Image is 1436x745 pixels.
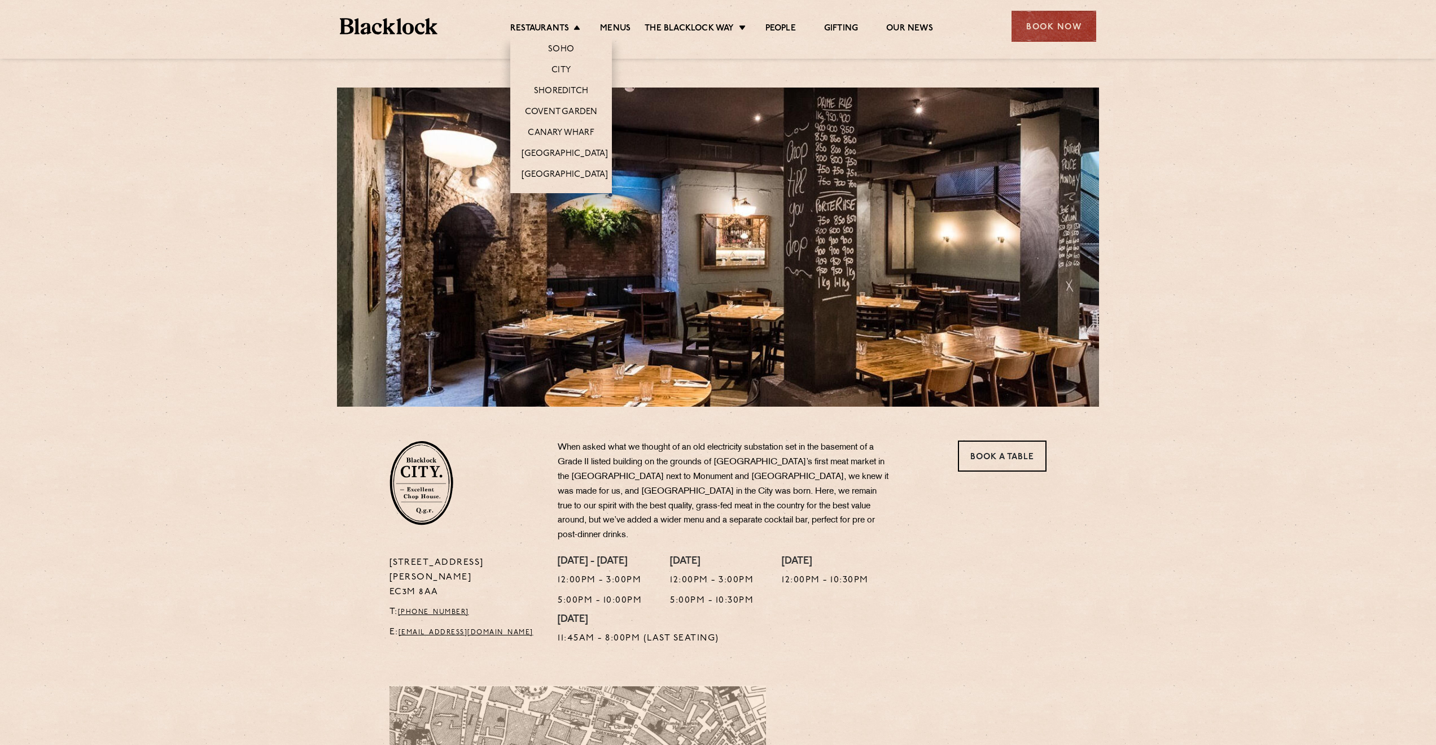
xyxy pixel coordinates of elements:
a: Restaurants [510,23,569,36]
a: [EMAIL_ADDRESS][DOMAIN_NAME] [399,629,533,636]
a: Menus [600,23,631,36]
a: Book a Table [958,441,1047,472]
p: 12:00pm - 10:30pm [782,573,869,588]
p: 5:00pm - 10:00pm [558,594,642,608]
h4: [DATE] - [DATE] [558,556,642,568]
a: Soho [548,44,574,56]
h4: [DATE] [558,614,719,626]
p: 12:00pm - 3:00pm [558,573,642,588]
a: Shoreditch [534,86,588,98]
a: [GEOGRAPHIC_DATA] [522,149,608,161]
div: Book Now [1012,11,1096,42]
a: The Blacklock Way [645,23,734,36]
a: [PHONE_NUMBER] [398,609,469,616]
img: City-stamp-default.svg [389,441,453,525]
h4: [DATE] [670,556,754,568]
a: Canary Wharf [528,128,594,140]
a: City [551,65,571,77]
img: BL_Textured_Logo-footer-cropped.svg [340,18,437,34]
p: E: [389,625,541,640]
a: Gifting [824,23,858,36]
a: Covent Garden [525,107,598,119]
p: 5:00pm - 10:30pm [670,594,754,608]
a: Our News [886,23,933,36]
a: [GEOGRAPHIC_DATA] [522,169,608,182]
p: T: [389,605,541,620]
a: People [765,23,796,36]
p: 12:00pm - 3:00pm [670,573,754,588]
p: [STREET_ADDRESS][PERSON_NAME] EC3M 8AA [389,556,541,600]
p: 11:45am - 8:00pm (Last Seating) [558,631,719,646]
p: When asked what we thought of an old electricity substation set in the basement of a Grade II lis... [558,441,891,543]
h4: [DATE] [782,556,869,568]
